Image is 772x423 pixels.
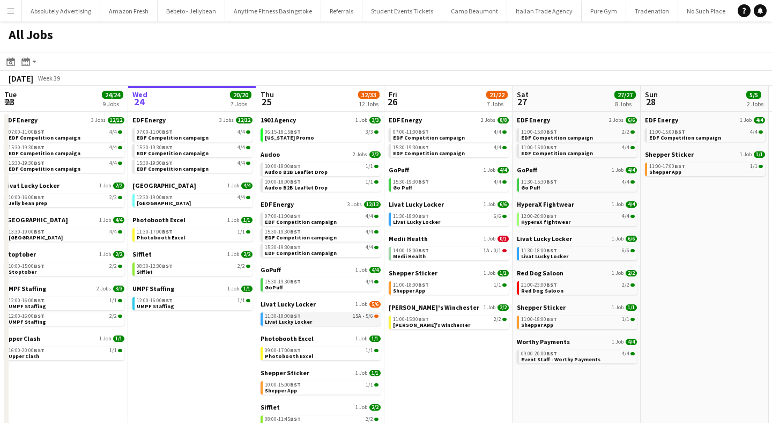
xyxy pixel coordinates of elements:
[622,282,629,288] span: 2/2
[546,281,557,288] span: BST
[100,1,158,21] button: Amazon Fresh
[137,145,173,150] span: 15:30-19:30
[622,145,629,150] span: 4/4
[261,116,381,150] div: 1901 Agency1 Job3/306:15-18:15BST3/3[US_STATE] Promo
[113,217,124,223] span: 4/4
[158,1,225,21] button: Bebeto - Jellybean
[132,216,253,250] div: Photobooth Excel1 Job1/111:30-17:00BST1/1Photobooth Excel
[649,129,685,135] span: 11:00-15:00
[389,116,509,166] div: EDF Energy2 Jobs8/807:00-11:00BST4/4EDF Competition campaign15:30-19:30BST4/4EDF Competition camp...
[517,269,637,277] a: Red Dog Saloon1 Job2/2
[355,117,367,123] span: 1 Job
[521,282,557,288] span: 21:00-23:00
[521,253,568,260] span: Livat Lucky Locker
[9,161,44,166] span: 15:30-19:30
[546,178,557,185] span: BST
[369,117,381,123] span: 3/3
[546,247,557,254] span: BST
[137,200,191,207] span: Southend Airport
[740,151,752,158] span: 1 Job
[645,150,694,158] span: Shepper Sticker
[290,244,301,251] span: BST
[389,200,509,208] a: Livat Lucky Locker1 Job6/6
[4,216,68,224] span: London Southend Airport
[494,282,501,288] span: 1/1
[645,116,765,124] a: EDF Energy1 Job4/4
[132,250,253,285] div: Sifflet1 Job2/208:30-12:30BST2/2Sifflet
[498,167,509,173] span: 4/4
[517,200,637,235] div: HyperaX Fightwear1 Job4/412:00-20:00BST4/4HyperaX fightwear
[418,281,429,288] span: BST
[290,213,301,220] span: BST
[393,248,429,253] span: 14:00-18:00
[389,200,509,235] div: Livat Lucky Locker1 Job6/611:30-18:00BST6/6Livat Lucky Locker
[418,128,429,135] span: BST
[265,134,314,141] span: Maryland Promo
[389,200,444,208] span: Livat Lucky Locker
[9,194,122,206] a: 10:00-16:00BST2/2Jelly bean prep
[9,229,44,235] span: 13:30-19:00
[4,181,124,216] div: Livat Lucky Locker1 Job2/210:00-16:00BST2/2Jelly bean prep
[261,116,296,124] span: 1901 Agency
[4,116,124,181] div: EDF Energy3 Jobs12/1207:00-11:00BST4/4EDF Competition campaign15:30-19:30BST4/4EDF Competition ca...
[389,166,509,174] a: GoPuff1 Job4/4
[9,144,122,156] a: 15:30-19:30BST4/4EDF Competition campaign
[162,262,173,269] span: BST
[132,250,253,258] a: Sifflet1 Job2/2
[494,214,501,219] span: 6/6
[418,144,429,151] span: BST
[9,145,44,150] span: 15:30-19:30
[261,266,281,274] span: GoPuff
[674,163,685,170] span: BST
[612,167,623,173] span: 1 Job
[622,248,629,253] span: 6/6
[237,264,245,269] span: 2/2
[265,250,337,257] span: EDF Competition campaign
[265,278,378,290] a: 15:30-19:30BST4/4GoPuff
[241,217,253,223] span: 1/1
[109,145,117,150] span: 4/4
[517,166,637,174] a: GoPuff1 Job4/4
[261,116,381,124] a: 1901 Agency1 Job3/3
[132,216,185,224] span: Photobooth Excel
[9,159,122,172] a: 15:30-19:30BST4/4EDF Competition campaign
[484,167,495,173] span: 1 Job
[265,234,337,241] span: EDF Competition campaign
[265,184,328,191] span: Audoo B2B Leaflet Drop
[353,151,367,158] span: 2 Jobs
[4,181,124,189] a: Livat Lucky Locker1 Job2/2
[137,150,209,157] span: EDF Competition campaign
[137,134,209,141] span: EDF Competition campaign
[517,116,550,124] span: EDF Energy
[137,234,185,241] span: Photobooth Excel
[9,128,122,141] a: 07:00-11:00BST4/4EDF Competition campaign
[521,150,593,157] span: EDF Competition campaign
[162,144,173,151] span: BST
[362,1,442,21] button: Student Events Tickets
[236,117,253,123] span: 12/12
[369,267,381,273] span: 4/4
[366,245,373,250] span: 4/4
[241,251,253,258] span: 2/2
[393,134,465,141] span: EDF Competition campaign
[517,116,637,124] a: EDF Energy2 Jobs6/6
[612,236,623,242] span: 1 Job
[517,235,572,243] span: Livat Lucky Locker
[389,235,509,243] a: Medii Health1 Job0/1
[546,213,557,220] span: BST
[109,229,117,235] span: 4/4
[521,144,635,156] a: 11:00-15:00BST4/4EDF Competition campaign
[22,1,100,21] button: Absolutely Advertising
[393,248,507,253] div: •
[622,129,629,135] span: 2/2
[137,194,250,206] a: 12:30-19:00BST4/4[GEOGRAPHIC_DATA]
[521,145,557,150] span: 11:00-15:00
[393,218,440,225] span: Livat Lucky Locker
[91,117,106,123] span: 3 Jobs
[507,1,582,21] button: Italian Trade Agency
[99,251,111,258] span: 1 Job
[265,129,301,135] span: 06:15-18:15
[137,264,173,269] span: 08:30-12:30
[389,116,422,124] span: EDF Energy
[521,281,635,294] a: 21:00-23:00BST2/2Red Dog Saloon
